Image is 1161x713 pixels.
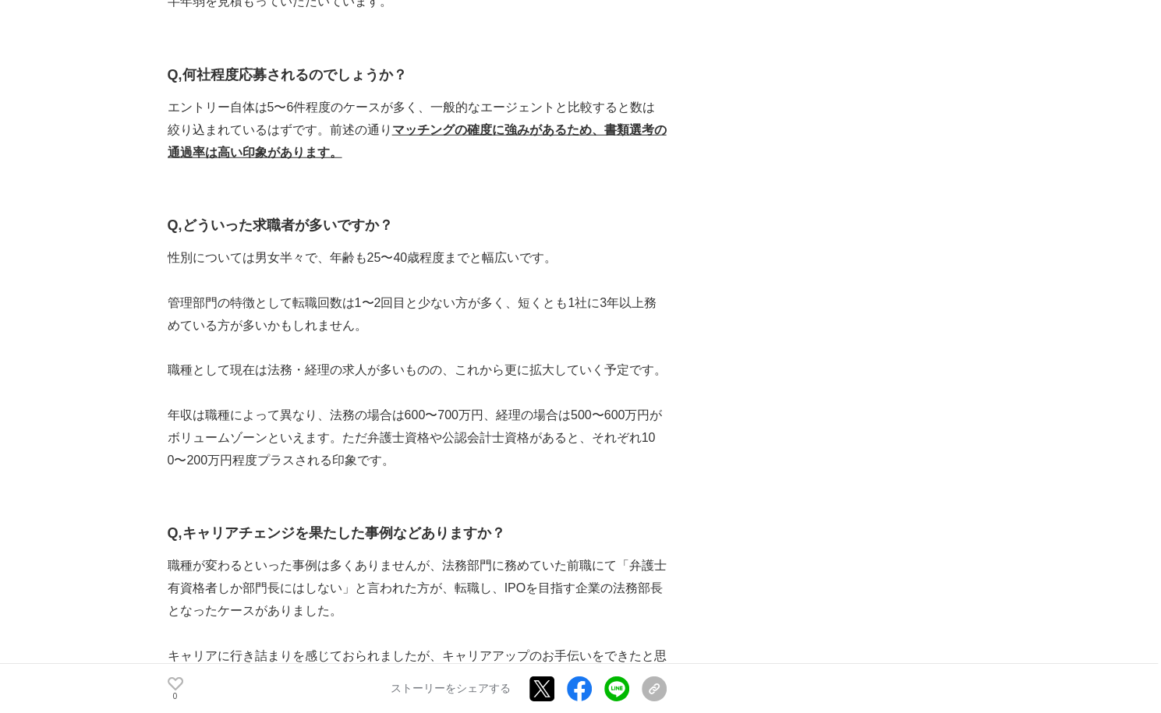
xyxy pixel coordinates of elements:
p: 職種が変わるといった事例は多くありませんが、法務部門に務めていた前職にて「弁護士有資格者しか部門長にはしない」と言われた方が、転職し、IPOを目指す企業の法務部長となったケースがありました。 [168,555,667,622]
p: 性別については男女半々で、年齢も25〜40歳程度までと幅広いです。 [168,247,667,270]
h3: Q,キャリアチェンジを果たした事例などありますか？ [168,522,667,545]
p: 年収は職種によって異なり、法務の場合は600〜700万円、経理の場合は500〜600万円がボリュームゾーンといえます。ただ弁護士資格や公認会計士資格があると、それぞれ100〜200万円程度プラス... [168,404,667,471]
h3: Q,どういった求職者が多いですか？ [168,214,667,237]
p: 0 [168,692,183,700]
p: エントリー自体は5〜6件程度のケースが多く、一般的なエージェントと比較すると数は絞り込まれているはずです。前述の通り [168,97,667,164]
p: ストーリーをシェアする [391,682,511,696]
u: マッチングの確度に強みがあるため、書類選考の通過率は高い印象があります。 [168,123,667,159]
h3: Q,何社程度応募されるのでしょうか？ [168,64,667,86]
p: 職種として現在は法務・経理の求人が多いものの、これから更に拡大していく予定です。 [168,359,667,382]
p: 管理部門の特徴として転職回数は1〜2回目と少ない方が多く、短くとも1社に3年以上務めている方が多いかもしれません。 [168,292,667,337]
p: キャリアに行き詰まりを感じておられましたが、キャリアアップのお手伝いをできたと思います。 [168,645,667,690]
